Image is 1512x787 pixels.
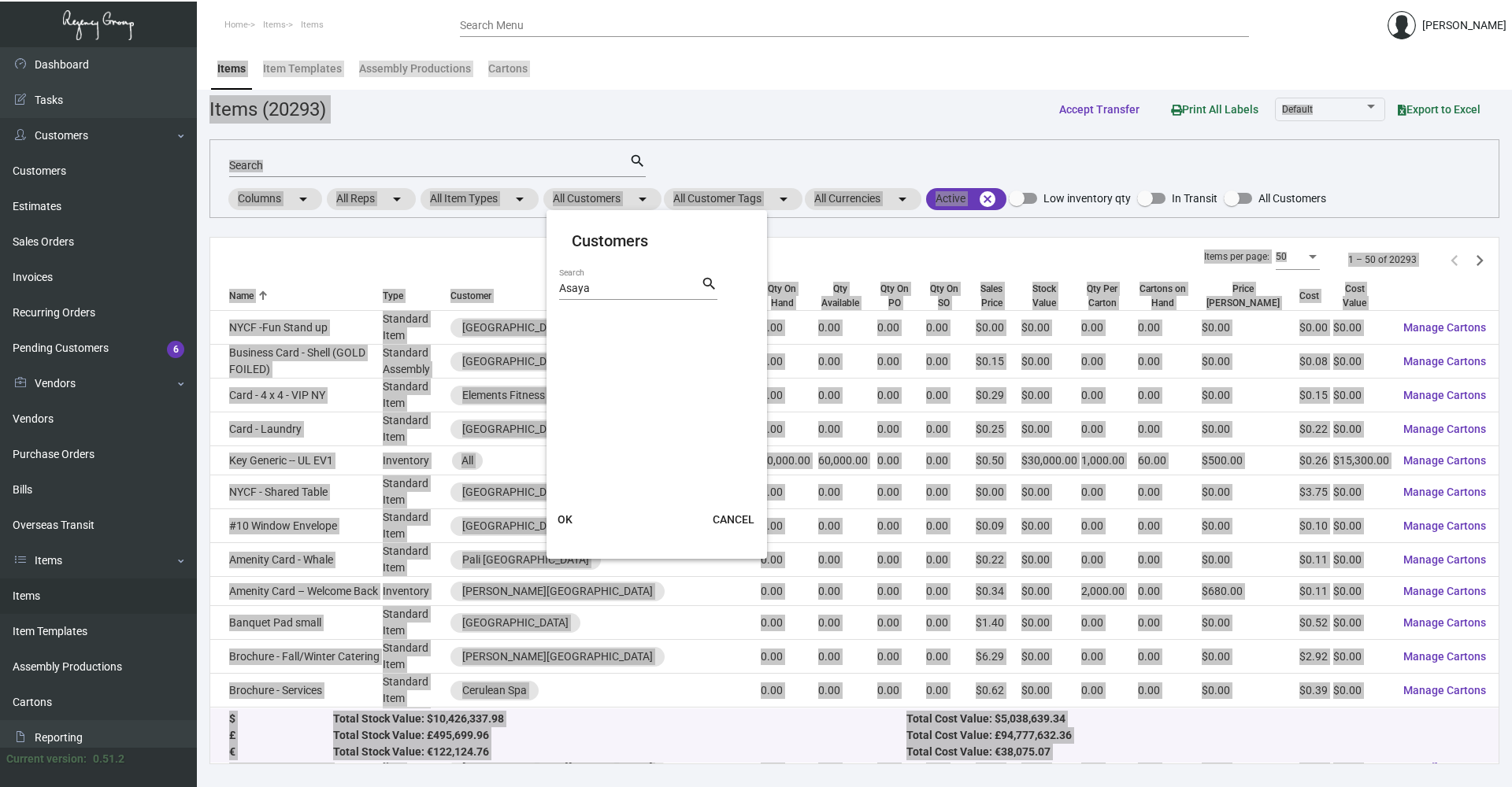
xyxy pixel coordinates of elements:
[700,505,767,534] button: CANCEL
[6,751,87,767] div: Current version:
[540,505,591,534] button: OK
[93,751,124,767] div: 0.51.2
[558,513,573,526] span: OK
[572,229,742,253] mat-card-title: Customers
[713,513,754,526] span: CANCEL
[701,275,717,294] mat-icon: search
